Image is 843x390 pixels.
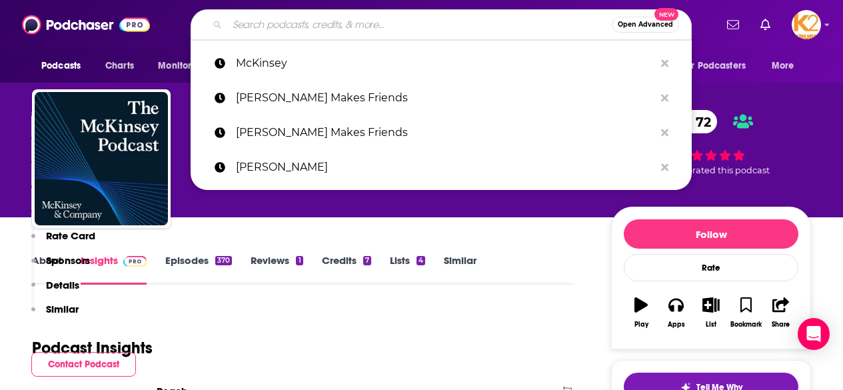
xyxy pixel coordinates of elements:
[236,115,654,150] p: Travis Makes Friends
[191,150,692,185] a: [PERSON_NAME]
[191,9,692,40] div: Search podcasts, credits, & more...
[227,14,612,35] input: Search podcasts, credits, & more...
[730,321,762,329] div: Bookmark
[682,57,746,75] span: For Podcasters
[792,10,821,39] button: Show profile menu
[97,53,142,79] a: Charts
[612,17,679,33] button: Open AdvancedNew
[31,352,136,377] button: Contact Podcast
[798,318,830,350] div: Open Intercom Messenger
[32,53,98,79] button: open menu
[668,321,685,329] div: Apps
[669,110,718,133] a: 72
[772,321,790,329] div: Share
[792,10,821,39] span: Logged in as K2Krupp
[296,256,303,265] div: 1
[444,254,476,285] a: Similar
[35,92,168,225] img: The McKinsey Podcast
[728,289,763,337] button: Bookmark
[41,57,81,75] span: Podcasts
[215,256,232,265] div: 370
[46,279,79,291] p: Details
[31,279,79,303] button: Details
[46,303,79,315] p: Similar
[624,254,798,281] div: Rate
[31,254,90,279] button: Sponsors
[46,254,90,267] p: Sponsors
[673,53,765,79] button: open menu
[165,254,232,285] a: Episodes370
[236,46,654,81] p: McKinsey
[31,303,79,327] button: Similar
[251,254,303,285] a: Reviews1
[149,53,223,79] button: open menu
[105,57,134,75] span: Charts
[764,289,798,337] button: Share
[658,289,693,337] button: Apps
[792,10,821,39] img: User Profile
[682,110,718,133] span: 72
[618,21,673,28] span: Open Advanced
[236,150,654,185] p: Adam Grant
[191,115,692,150] a: [PERSON_NAME] Makes Friends
[762,53,811,79] button: open menu
[755,13,776,36] a: Show notifications dropdown
[624,219,798,249] button: Follow
[706,321,716,329] div: List
[611,101,811,184] div: 72 2 peoplerated this podcast
[191,46,692,81] a: McKinsey
[363,256,371,265] div: 7
[390,254,425,285] a: Lists4
[22,12,150,37] img: Podchaser - Follow, Share and Rate Podcasts
[158,57,205,75] span: Monitoring
[634,321,648,329] div: Play
[417,256,425,265] div: 4
[694,289,728,337] button: List
[654,8,678,21] span: New
[236,81,654,115] p: Travis Makes Friends
[191,81,692,115] a: [PERSON_NAME] Makes Friends
[322,254,371,285] a: Credits7
[692,165,770,175] span: rated this podcast
[772,57,794,75] span: More
[722,13,744,36] a: Show notifications dropdown
[624,289,658,337] button: Play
